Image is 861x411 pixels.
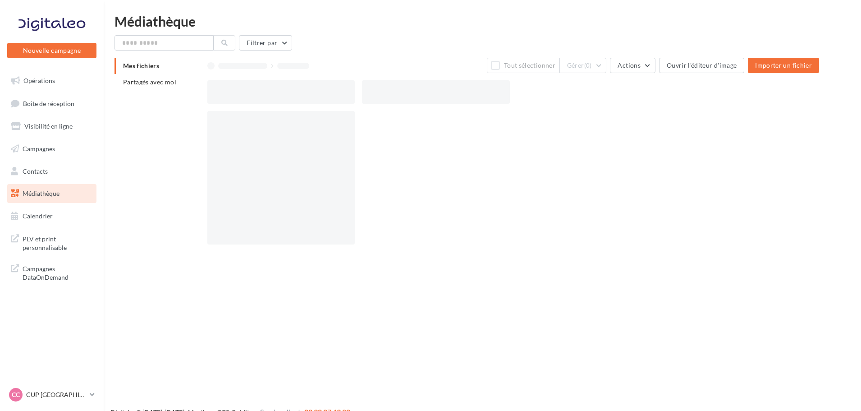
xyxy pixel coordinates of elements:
[114,14,850,28] div: Médiathèque
[23,189,60,197] span: Médiathèque
[5,71,98,90] a: Opérations
[239,35,292,51] button: Filtrer par
[5,207,98,226] a: Calendrier
[23,263,93,282] span: Campagnes DataOnDemand
[24,122,73,130] span: Visibilité en ligne
[748,58,819,73] button: Importer un fichier
[7,43,96,58] button: Nouvelle campagne
[23,233,93,252] span: PLV et print personnalisable
[123,78,176,86] span: Partagés avec moi
[5,259,98,286] a: Campagnes DataOnDemand
[5,229,98,256] a: PLV et print personnalisable
[584,62,592,69] span: (0)
[23,167,48,175] span: Contacts
[487,58,559,73] button: Tout sélectionner
[5,184,98,203] a: Médiathèque
[7,386,96,403] a: CC CUP [GEOGRAPHIC_DATA]
[23,99,74,107] span: Boîte de réception
[618,61,640,69] span: Actions
[23,77,55,84] span: Opérations
[5,139,98,158] a: Campagnes
[123,62,159,69] span: Mes fichiers
[12,390,20,399] span: CC
[5,94,98,113] a: Boîte de réception
[23,145,55,152] span: Campagnes
[659,58,744,73] button: Ouvrir l'éditeur d'image
[26,390,86,399] p: CUP [GEOGRAPHIC_DATA]
[23,212,53,220] span: Calendrier
[755,61,812,69] span: Importer un fichier
[5,117,98,136] a: Visibilité en ligne
[559,58,607,73] button: Gérer(0)
[610,58,655,73] button: Actions
[5,162,98,181] a: Contacts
